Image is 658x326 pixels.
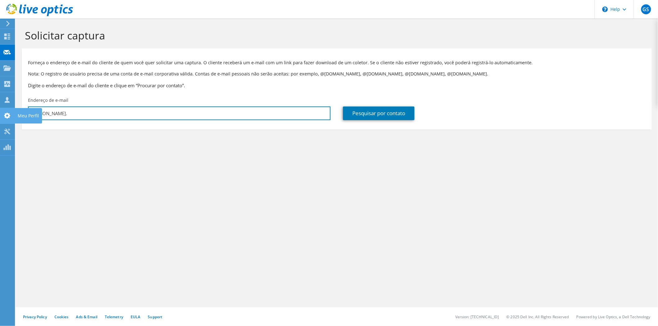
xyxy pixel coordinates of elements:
[28,70,646,77] p: Nota: O registro de usuário precisa de uma conta de e-mail corporativa válida. Contas de e-mail p...
[25,29,646,42] h1: Solicitar captura
[28,59,646,66] p: Forneça o endereço de e-mail do cliente de quem você quer solicitar uma captura. O cliente recebe...
[602,7,608,12] svg: \n
[507,314,569,319] li: © 2025 Dell Inc. All Rights Reserved
[54,314,69,319] a: Cookies
[131,314,140,319] a: EULA
[105,314,123,319] a: Telemetry
[343,106,415,120] a: Pesquisar por contato
[76,314,97,319] a: Ads & Email
[577,314,651,319] li: Powered by Live Optics, a Dell Technology
[23,314,47,319] a: Privacy Policy
[28,97,68,103] label: Endereço de e-mail
[28,82,646,89] h3: Digite o endereço de e-mail do cliente e clique em “Procurar por contato”.
[148,314,162,319] a: Support
[641,4,651,14] span: GS
[15,108,42,124] div: Meu Perfil
[455,314,499,319] li: Version: [TECHNICAL_ID]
